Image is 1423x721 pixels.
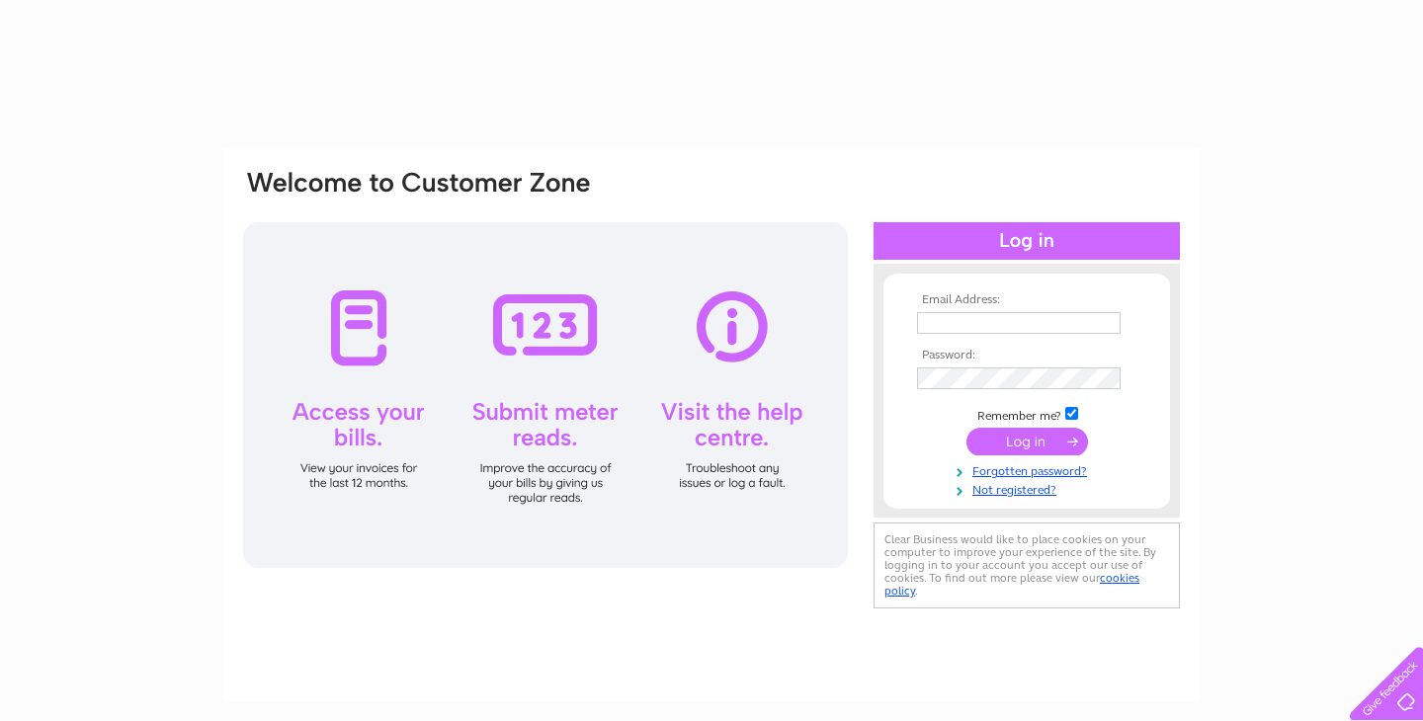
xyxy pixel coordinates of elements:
th: Email Address: [912,293,1141,307]
a: Forgotten password? [917,460,1141,479]
div: Clear Business would like to place cookies on your computer to improve your experience of the sit... [874,522,1180,608]
a: cookies policy [884,571,1139,598]
a: Not registered? [917,479,1141,498]
input: Submit [966,428,1088,455]
th: Password: [912,349,1141,362]
td: Remember me? [912,404,1141,424]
